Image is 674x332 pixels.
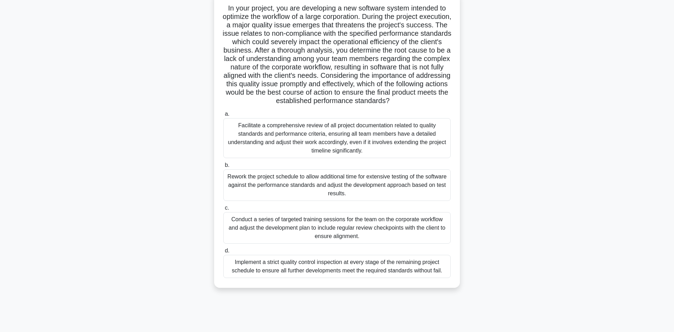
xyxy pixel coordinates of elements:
h5: In your project, you are developing a new software system intended to optimize the workflow of a ... [223,4,451,106]
div: Conduct a series of targeted training sessions for the team on the corporate workflow and adjust ... [223,212,451,244]
span: a. [225,111,229,117]
div: Rework the project schedule to allow additional time for extensive testing of the software agains... [223,169,451,201]
div: Implement a strict quality control inspection at every stage of the remaining project schedule to... [223,255,451,278]
span: b. [225,162,229,168]
div: Facilitate a comprehensive review of all project documentation related to quality standards and p... [223,118,451,158]
span: c. [225,205,229,211]
span: d. [225,248,229,253]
